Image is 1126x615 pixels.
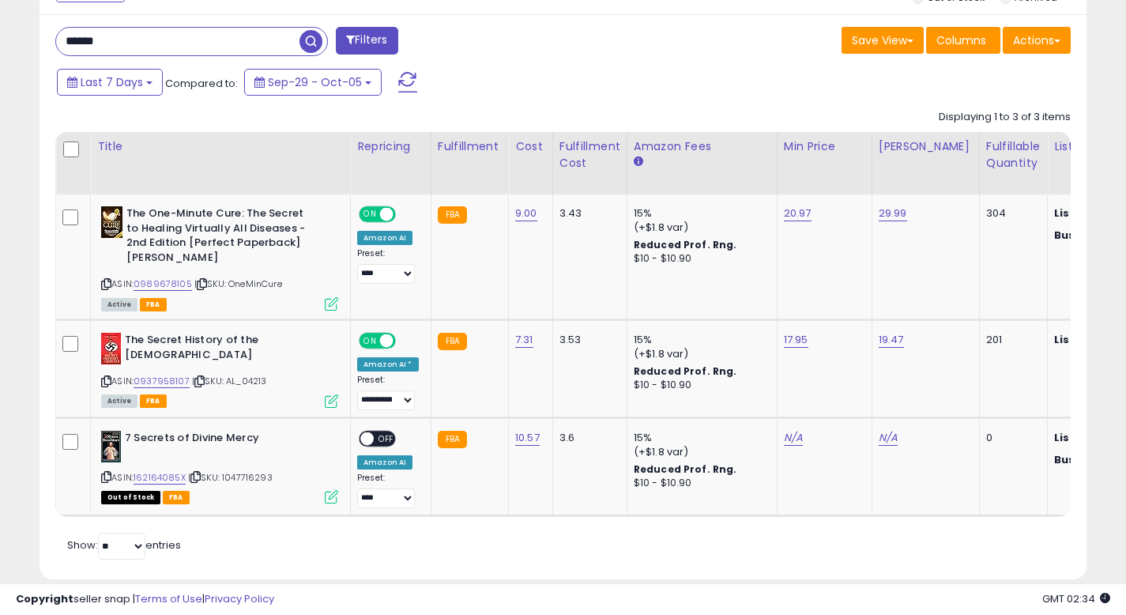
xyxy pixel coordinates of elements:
[135,591,202,606] a: Terms of Use
[634,333,765,347] div: 15%
[101,431,338,503] div: ASIN:
[357,248,419,284] div: Preset:
[939,110,1071,125] div: Displaying 1 to 3 of 3 items
[57,69,163,96] button: Last 7 Days
[515,430,540,446] a: 10.57
[140,298,167,311] span: FBA
[67,538,181,553] span: Show: entries
[101,394,137,408] span: All listings currently available for purchase on Amazon
[438,333,467,350] small: FBA
[879,138,973,155] div: [PERSON_NAME]
[101,206,338,309] div: ASIN:
[842,27,924,54] button: Save View
[879,430,898,446] a: N/A
[16,591,73,606] strong: Copyright
[125,431,317,450] b: 7 Secrets of Divine Mercy
[559,333,615,347] div: 3.53
[101,206,122,238] img: 51AfSUrrgjL._SL40_.jpg
[1054,430,1126,445] b: Listed Price:
[784,206,812,221] a: 20.97
[986,333,1035,347] div: 201
[986,431,1035,445] div: 0
[438,431,467,448] small: FBA
[192,375,267,387] span: | SKU: AL_04213
[101,333,338,406] div: ASIN:
[1003,27,1071,54] button: Actions
[244,69,382,96] button: Sep-29 - Oct-05
[268,74,362,90] span: Sep-29 - Oct-05
[101,333,121,364] img: 41XrZ+3l4iL._SL40_.jpg
[515,206,537,221] a: 9.00
[634,431,765,445] div: 15%
[438,206,467,224] small: FBA
[634,138,770,155] div: Amazon Fees
[784,332,808,348] a: 17.95
[360,334,380,348] span: ON
[394,208,419,221] span: OFF
[336,27,397,55] button: Filters
[559,138,620,172] div: Fulfillment Cost
[97,138,344,155] div: Title
[163,491,190,504] span: FBA
[101,298,137,311] span: All listings currently available for purchase on Amazon
[879,332,904,348] a: 19.47
[926,27,1000,54] button: Columns
[559,431,615,445] div: 3.6
[634,252,765,266] div: $10 - $10.90
[205,591,274,606] a: Privacy Policy
[634,379,765,392] div: $10 - $10.90
[784,138,865,155] div: Min Price
[634,462,737,476] b: Reduced Prof. Rng.
[634,238,737,251] b: Reduced Prof. Rng.
[1042,591,1110,606] span: 2025-10-13 02:34 GMT
[515,138,546,155] div: Cost
[986,138,1041,172] div: Fulfillable Quantity
[357,455,412,470] div: Amazon AI
[357,375,419,410] div: Preset:
[101,431,121,462] img: 51kh1CUHtrL._SL40_.jpg
[394,334,419,348] span: OFF
[81,74,143,90] span: Last 7 Days
[374,432,399,445] span: OFF
[515,332,533,348] a: 7.31
[634,221,765,235] div: (+$1.8 var)
[784,430,803,446] a: N/A
[936,32,986,48] span: Columns
[126,206,318,269] b: The One-Minute Cure: The Secret to Healing Virtually All Diseases - 2nd Edition [Perfect Paperbac...
[438,138,502,155] div: Fulfillment
[357,138,424,155] div: Repricing
[634,155,643,169] small: Amazon Fees.
[188,471,273,484] span: | SKU: 1047716293
[634,347,765,361] div: (+$1.8 var)
[134,471,186,485] a: 162164085X
[165,76,238,91] span: Compared to:
[357,357,419,372] div: Amazon AI *
[360,208,380,221] span: ON
[140,394,167,408] span: FBA
[101,491,160,504] span: All listings that are currently out of stock and unavailable for purchase on Amazon
[125,333,317,366] b: The Secret History of the [DEMOGRAPHIC_DATA]
[634,445,765,459] div: (+$1.8 var)
[16,592,274,607] div: seller snap | |
[986,206,1035,221] div: 304
[357,473,419,508] div: Preset:
[634,477,765,490] div: $10 - $10.90
[134,375,190,388] a: 0937958107
[634,364,737,378] b: Reduced Prof. Rng.
[559,206,615,221] div: 3.43
[357,231,412,245] div: Amazon AI
[134,277,192,291] a: 0989678105
[879,206,907,221] a: 29.99
[194,277,282,290] span: | SKU: OneMinCure
[634,206,765,221] div: 15%
[1054,206,1126,221] b: Listed Price:
[1054,332,1126,347] b: Listed Price:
